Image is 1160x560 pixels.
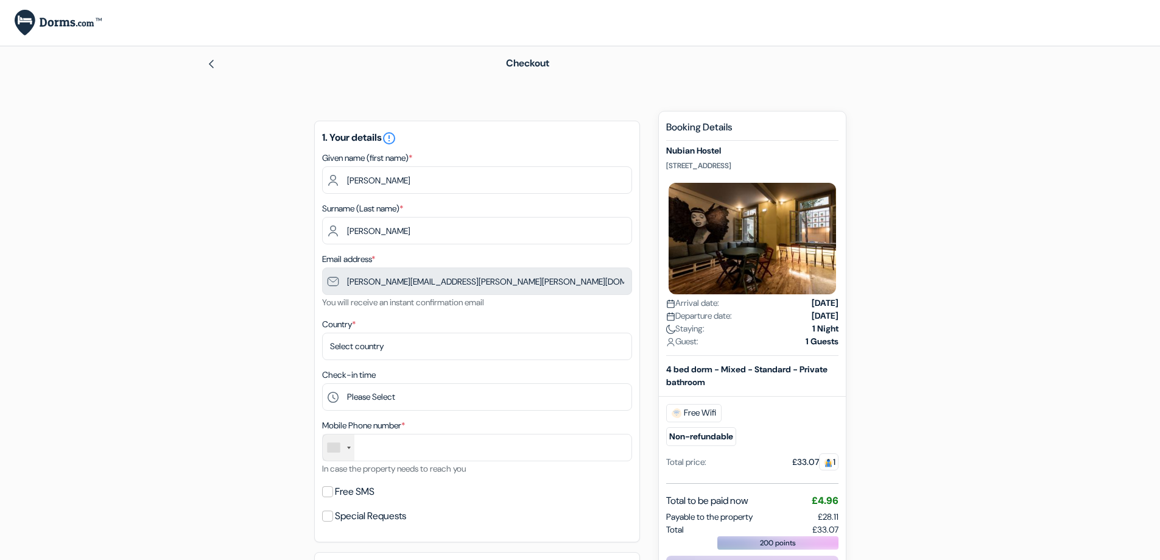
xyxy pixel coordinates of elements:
[666,310,732,322] span: Departure date:
[812,494,838,507] span: £4.96
[15,10,102,36] img: Dorms.com
[666,146,838,156] h5: Nubian Hostel
[322,217,632,244] input: Enter last name
[666,312,675,321] img: calendar.svg
[382,131,396,146] i: error_outline
[666,427,736,446] small: Non-refundable
[322,131,632,146] h5: 1. Your details
[666,335,698,348] span: Guest:
[322,297,484,308] small: You will receive an instant confirmation email
[672,408,681,418] img: free_wifi.svg
[335,483,374,500] label: Free SMS
[666,322,705,335] span: Staying:
[322,166,632,194] input: Enter first name
[506,57,549,69] span: Checkout
[666,299,675,308] img: calendar.svg
[806,335,838,348] strong: 1 Guests
[322,202,403,215] label: Surname (Last name)
[666,364,828,388] b: 4 bed dorm - Mixed - Standard - Private bathroom
[666,404,722,422] span: Free Wifi
[666,121,838,141] h5: Booking Details
[322,463,466,474] small: In case the property needs to reach you
[666,456,706,469] div: Total price:
[666,325,675,334] img: moon.svg
[760,537,796,548] span: 200 points
[812,297,838,310] strong: [DATE]
[322,268,632,295] input: Enter email address
[824,458,833,467] img: guest.svg
[666,297,719,310] span: Arrival date:
[666,161,838,171] p: [STREET_ADDRESS]
[322,318,356,331] label: Country
[666,523,684,536] span: Total
[322,369,376,381] label: Check-in time
[812,523,838,536] span: £33.07
[666,494,748,508] span: Total to be paid now
[812,310,838,322] strong: [DATE]
[666,511,753,523] span: Payable to the property
[666,338,675,347] img: user_icon.svg
[322,152,412,165] label: Given name (first name)
[206,59,216,69] img: left_arrow.svg
[819,453,838,470] span: 1
[818,511,838,522] span: £28.11
[812,322,838,335] strong: 1 Night
[322,419,405,432] label: Mobile Phone number
[792,456,838,469] div: £33.07
[335,508,406,525] label: Special Requests
[382,131,396,144] a: error_outline
[322,253,375,266] label: Email address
